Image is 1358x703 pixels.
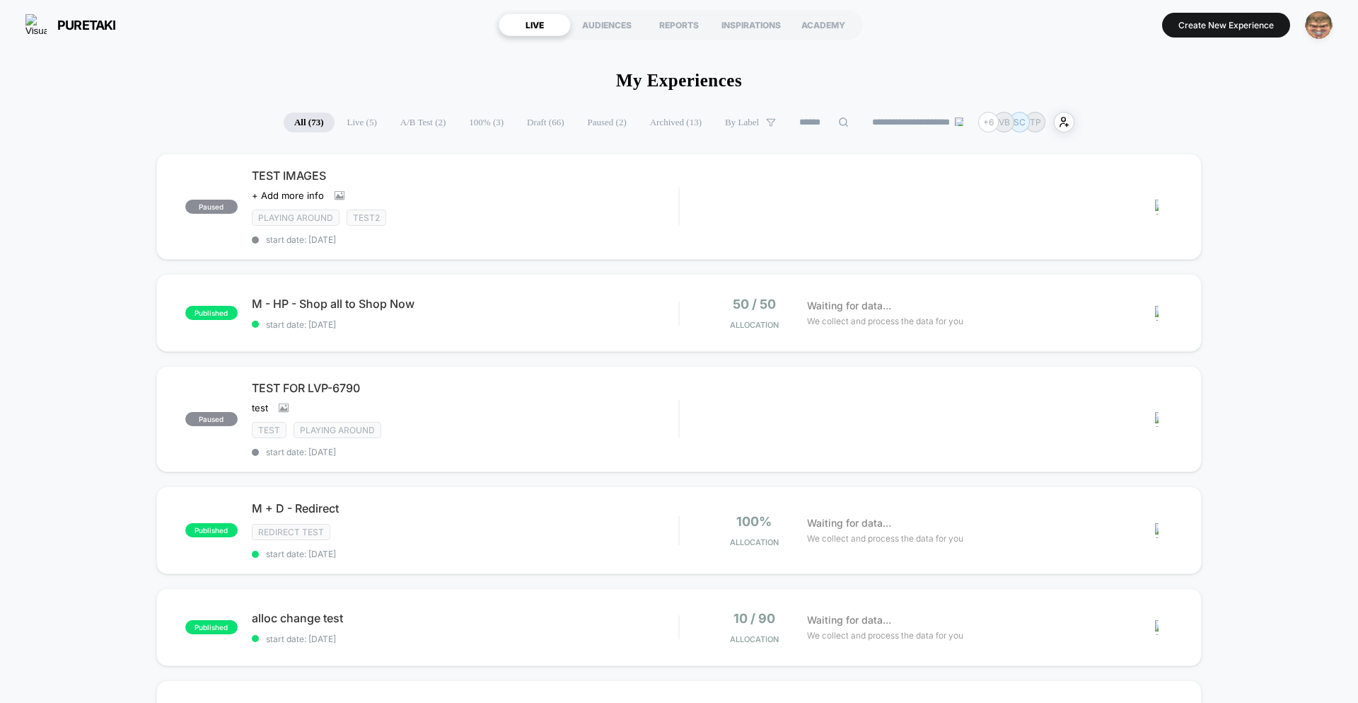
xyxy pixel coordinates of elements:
img: close [1155,412,1159,427]
div: Current time [491,364,523,379]
span: paused [185,200,238,214]
img: close [1155,523,1159,538]
h1: My Experiences [616,71,742,91]
span: All ( 73 ) [284,113,335,132]
button: puretaki [21,13,120,36]
span: + Add more info [252,190,324,201]
span: start date: [DATE] [252,549,678,559]
span: Paused ( 2 ) [576,113,637,132]
span: We collect and process the data for you [807,629,963,642]
span: puretaki [57,18,116,33]
div: Duration [526,364,563,379]
span: published [185,523,238,537]
span: Playing Around [294,422,381,438]
span: Waiting for data... [807,612,891,628]
span: M + D - Redirect [252,501,678,515]
span: paused [185,412,238,426]
p: TP [1030,117,1041,127]
span: start date: [DATE] [252,319,678,330]
span: A/B Test ( 2 ) [390,113,457,132]
p: VB [999,117,1010,127]
button: Create New Experience [1162,13,1290,38]
span: Draft ( 66 ) [516,113,574,132]
img: end [955,118,963,126]
span: alloc change test [252,611,678,625]
img: Visually logo [25,14,47,35]
span: Allocation [730,537,779,547]
span: start date: [DATE] [252,234,678,245]
span: Playing Around [252,210,339,226]
span: TEST FOR LVP-6790 [252,381,678,395]
span: Allocation [730,320,779,330]
span: 10 / 90 [733,611,775,626]
button: Play, NEW DEMO 2025-VEED.mp4 [330,178,364,212]
span: 100% [736,514,772,529]
span: published [185,620,238,634]
span: 50 / 50 [733,297,776,312]
span: Redirect Test [252,524,330,540]
span: published [185,306,238,320]
div: LIVE [499,13,571,36]
span: start date: [DATE] [252,447,678,457]
img: close [1155,620,1159,635]
span: test [252,422,286,438]
div: + 6 [978,112,999,132]
span: test [252,402,268,413]
img: ppic [1305,11,1333,39]
span: TEST IMAGES [252,168,678,183]
span: By Label [725,117,759,128]
input: Seek [11,341,685,355]
span: We collect and process the data for you [807,314,963,328]
span: Archived ( 13 ) [639,113,712,132]
span: Waiting for data... [807,298,891,314]
span: Live ( 5 ) [337,113,388,132]
span: We collect and process the data for you [807,532,963,545]
div: INSPIRATIONS [715,13,787,36]
span: 100% ( 3 ) [458,113,514,132]
button: Play, NEW DEMO 2025-VEED.mp4 [7,360,30,383]
div: ACADEMY [787,13,859,36]
span: start date: [DATE] [252,634,678,644]
p: SC [1014,117,1026,127]
span: M - HP - Shop all to Shop Now [252,297,678,311]
button: ppic [1301,11,1337,40]
div: AUDIENCES [571,13,643,36]
span: test2 [347,210,386,226]
div: REPORTS [643,13,715,36]
span: Allocation [730,634,779,644]
input: Volume [591,365,633,379]
img: close [1155,200,1159,215]
img: close [1155,306,1159,321]
span: Waiting for data... [807,515,891,531]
